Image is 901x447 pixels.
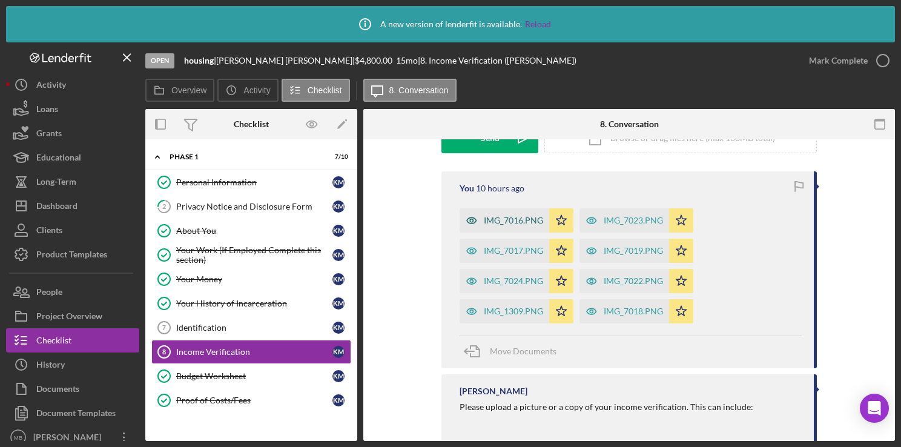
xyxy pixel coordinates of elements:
[151,364,351,388] a: Budget WorksheetKM
[176,177,332,187] div: Personal Information
[36,73,66,100] div: Activity
[36,304,102,331] div: Project Overview
[363,79,457,102] button: 8. Conversation
[6,328,139,353] button: Checklist
[396,56,418,65] div: 15 mo
[162,202,166,210] tspan: 2
[460,184,474,193] div: You
[355,56,396,65] div: $4,800.00
[36,328,71,356] div: Checklist
[234,119,269,129] div: Checklist
[6,170,139,194] button: Long-Term
[484,276,543,286] div: IMG_7024.PNG
[282,79,350,102] button: Checklist
[6,97,139,121] button: Loans
[151,219,351,243] a: About YouKM
[332,225,345,237] div: K M
[6,304,139,328] button: Project Overview
[36,145,81,173] div: Educational
[6,401,139,425] button: Document Templates
[460,299,573,323] button: IMG_1309.PNG
[326,153,348,161] div: 7 / 10
[525,19,551,29] a: Reload
[332,346,345,358] div: K M
[162,324,166,331] tspan: 7
[6,242,139,267] button: Product Templates
[460,386,527,396] div: [PERSON_NAME]
[490,346,556,356] span: Move Documents
[389,85,449,95] label: 8. Conversation
[176,245,332,265] div: Your Work (If Employed Complete this section)
[176,299,332,308] div: Your History of Incarceration
[600,119,659,129] div: 8. Conversation
[36,242,107,270] div: Product Templates
[6,280,139,304] button: People
[36,377,79,404] div: Documents
[332,394,345,406] div: K M
[6,377,139,401] a: Documents
[217,79,278,102] button: Activity
[418,56,576,65] div: | 8. Income Verification ([PERSON_NAME])
[332,297,345,310] div: K M
[460,239,573,263] button: IMG_7017.PNG
[145,53,174,68] div: Open
[176,371,332,381] div: Budget Worksheet
[14,434,22,441] text: MB
[36,121,62,148] div: Grants
[36,97,58,124] div: Loans
[184,55,214,65] b: housing
[484,216,543,225] div: IMG_7016.PNG
[6,353,139,377] button: History
[151,388,351,412] a: Proof of Costs/FeesKM
[308,85,342,95] label: Checklist
[6,121,139,145] button: Grants
[243,85,270,95] label: Activity
[332,200,345,213] div: K M
[604,216,663,225] div: IMG_7023.PNG
[860,394,889,423] div: Open Intercom Messenger
[151,170,351,194] a: Personal InformationKM
[476,184,524,193] time: 2025-08-12 15:24
[332,370,345,382] div: K M
[6,218,139,242] button: Clients
[579,299,693,323] button: IMG_7018.PNG
[176,226,332,236] div: About You
[484,246,543,256] div: IMG_7017.PNG
[151,340,351,364] a: 8Income VerificationKM
[170,153,318,161] div: Phase 1
[604,306,663,316] div: IMG_7018.PNG
[332,322,345,334] div: K M
[6,73,139,97] button: Activity
[6,145,139,170] button: Educational
[350,9,551,39] div: A new version of lenderfit is available.
[151,267,351,291] a: Your MoneyKM
[579,239,693,263] button: IMG_7019.PNG
[176,274,332,284] div: Your Money
[151,194,351,219] a: 2Privacy Notice and Disclosure FormKM
[145,79,214,102] button: Overview
[184,56,216,65] div: |
[484,306,543,316] div: IMG_1309.PNG
[36,170,76,197] div: Long-Term
[809,48,868,73] div: Mark Complete
[36,280,62,307] div: People
[6,194,139,218] button: Dashboard
[460,336,569,366] button: Move Documents
[332,176,345,188] div: K M
[332,249,345,261] div: K M
[151,243,351,267] a: Your Work (If Employed Complete this section)KM
[460,208,573,233] button: IMG_7016.PNG
[604,246,663,256] div: IMG_7019.PNG
[162,348,166,356] tspan: 8
[36,353,65,380] div: History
